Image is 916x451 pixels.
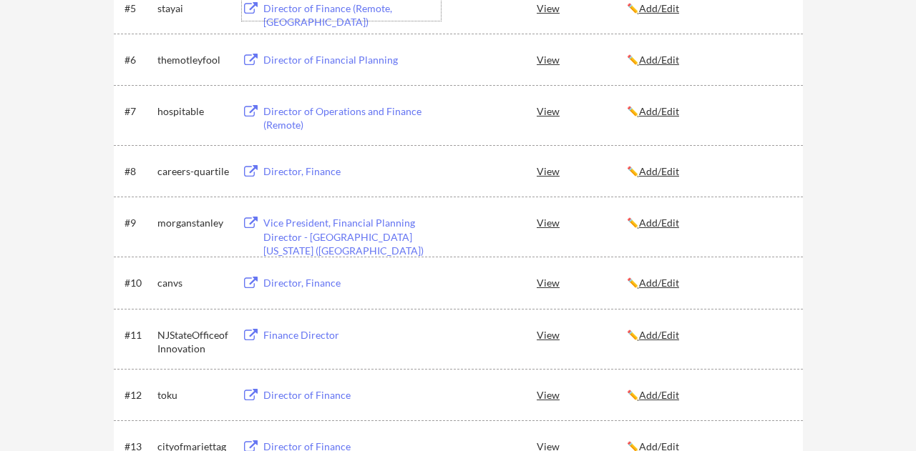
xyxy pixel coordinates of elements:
[627,216,790,230] div: ✏️
[125,104,152,119] div: #7
[157,1,229,16] div: stayai
[157,164,229,179] div: careers-quartile
[627,388,790,402] div: ✏️
[627,328,790,342] div: ✏️
[125,328,152,342] div: #11
[627,164,790,179] div: ✏️
[537,382,627,407] div: View
[125,276,152,290] div: #10
[125,388,152,402] div: #12
[639,329,679,341] u: Add/Edit
[627,104,790,119] div: ✏️
[263,388,441,402] div: Director of Finance
[627,53,790,67] div: ✏️
[639,54,679,66] u: Add/Edit
[627,1,790,16] div: ✏️
[125,1,152,16] div: #5
[157,328,229,356] div: NJStateOfficeofInnovation
[125,53,152,67] div: #6
[537,322,627,347] div: View
[157,104,229,119] div: hospitable
[639,2,679,14] u: Add/Edit
[263,216,441,258] div: Vice President, Financial Planning Director - [GEOGRAPHIC_DATA][US_STATE] ([GEOGRAPHIC_DATA])
[263,53,441,67] div: Director of Financial Planning
[263,1,441,29] div: Director of Finance (Remote, [GEOGRAPHIC_DATA])
[125,216,152,230] div: #9
[627,276,790,290] div: ✏️
[263,104,441,132] div: Director of Operations and Finance (Remote)
[537,209,627,235] div: View
[157,53,229,67] div: themotleyfool
[157,388,229,402] div: toku
[263,328,441,342] div: Finance Director
[157,216,229,230] div: morganstanley
[537,269,627,295] div: View
[639,217,679,229] u: Add/Edit
[639,277,679,289] u: Add/Edit
[537,158,627,184] div: View
[263,164,441,179] div: Director, Finance
[125,164,152,179] div: #8
[639,105,679,117] u: Add/Edit
[537,46,627,72] div: View
[639,389,679,401] u: Add/Edit
[263,276,441,290] div: Director, Finance
[537,98,627,124] div: View
[639,165,679,177] u: Add/Edit
[157,276,229,290] div: canvs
